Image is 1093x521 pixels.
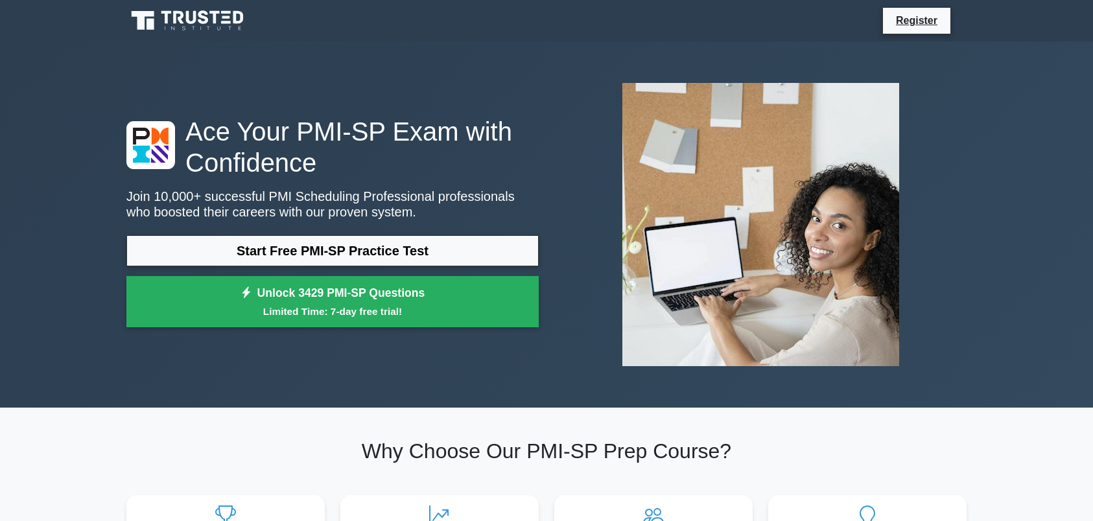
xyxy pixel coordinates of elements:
[126,189,539,220] p: Join 10,000+ successful PMI Scheduling Professional professionals who boosted their careers with ...
[126,116,539,178] h1: Ace Your PMI-SP Exam with Confidence
[126,276,539,328] a: Unlock 3429 PMI-SP QuestionsLimited Time: 7-day free trial!
[143,304,523,319] small: Limited Time: 7-day free trial!
[126,235,539,266] a: Start Free PMI-SP Practice Test
[126,439,967,463] h2: Why Choose Our PMI-SP Prep Course?
[888,12,945,29] a: Register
